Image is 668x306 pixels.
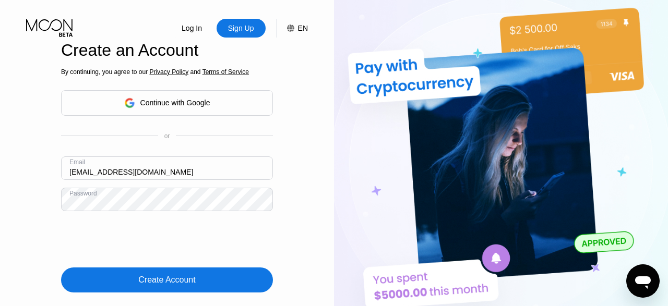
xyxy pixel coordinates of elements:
[168,19,217,38] div: Log In
[227,23,255,33] div: Sign Up
[61,90,273,116] div: Continue with Google
[164,132,170,140] div: or
[61,68,273,76] div: By continuing, you agree to our
[626,264,660,298] iframe: Button to launch messaging window
[69,190,97,197] div: Password
[61,41,273,60] div: Create an Account
[276,19,308,38] div: EN
[149,68,188,76] span: Privacy Policy
[181,23,203,33] div: Log In
[140,99,210,107] div: Continue with Google
[61,219,220,260] iframe: reCAPTCHA
[188,68,202,76] span: and
[202,68,249,76] span: Terms of Service
[61,267,273,292] div: Create Account
[298,24,308,32] div: EN
[138,275,195,285] div: Create Account
[69,158,85,166] div: Email
[217,19,266,38] div: Sign Up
